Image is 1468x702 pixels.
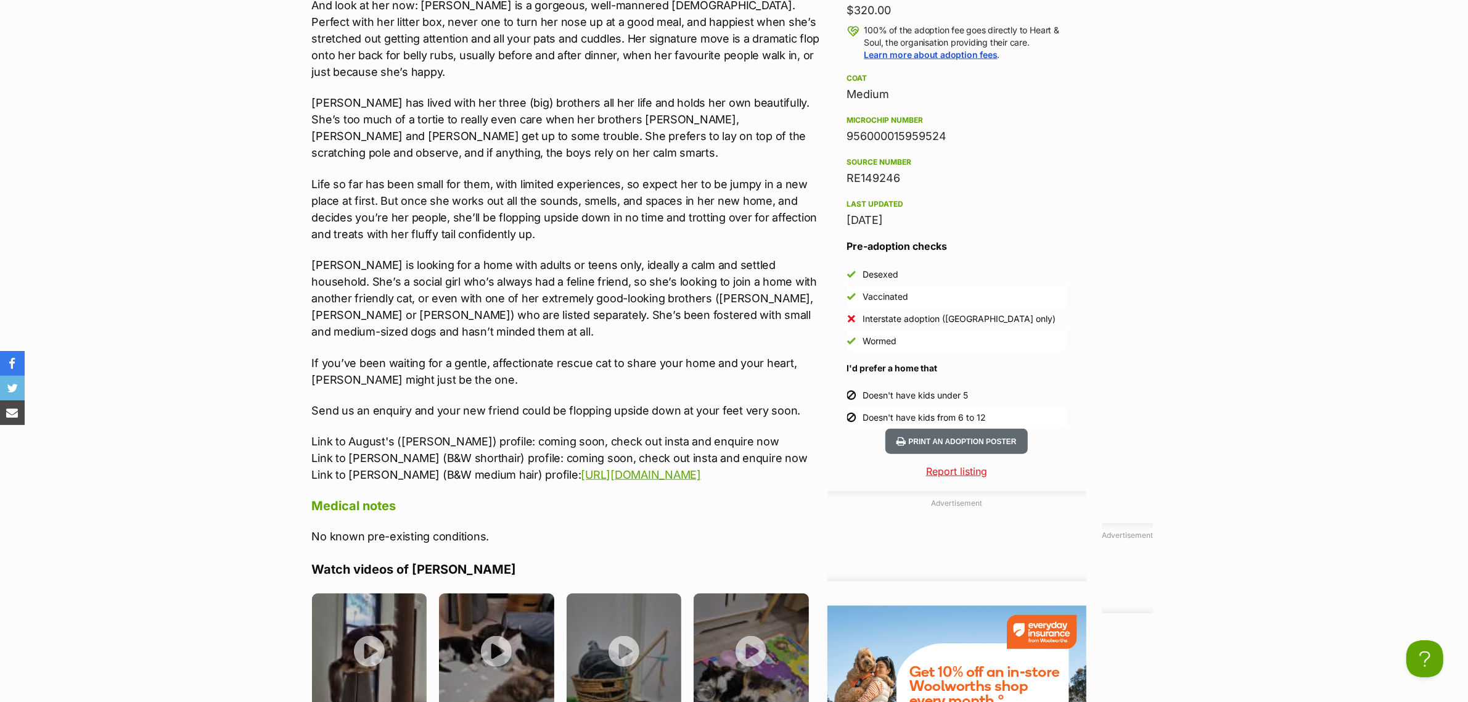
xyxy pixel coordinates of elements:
p: If you’ve been waiting for a gentle, affectionate rescue cat to share your home and your heart, [... [312,355,821,388]
img: Yes [847,292,856,301]
p: No known pre-existing conditions. [312,528,821,545]
div: Desexed [863,268,899,281]
img: Yes [847,337,856,345]
div: $320.00 [847,2,1067,19]
p: Link to August's ([PERSON_NAME]) profile: coming soon, check out insta and enquire now Link to [P... [312,433,821,483]
div: Advertisement [1102,523,1153,613]
div: [DATE] [847,212,1067,229]
div: Last updated [847,199,1067,209]
div: Source number [847,157,1067,167]
div: RE149246 [847,170,1067,187]
img: Yes [847,270,856,279]
h4: Medical notes [312,498,821,514]
a: Learn more about adoption fees [864,49,998,60]
p: Send us an enquiry and your new friend could be flopping upside down at your feet very soon. [312,402,821,419]
div: Medium [847,86,1067,103]
h3: Pre-adoption checks [847,239,1067,254]
a: Report listing [827,464,1086,479]
div: Vaccinated [863,291,909,303]
img: No [847,315,856,323]
button: Print an adoption poster [885,429,1027,454]
div: Wormed [863,335,897,347]
p: Life so far has been small for them, with limited experiences, so expect her to be jumpy in a new... [312,176,821,242]
div: 956000015959524 [847,128,1067,145]
h4: I'd prefer a home that [847,362,1067,374]
div: Doesn't have kids from 6 to 12 [863,411,986,424]
iframe: Help Scout Beacon - Open [1406,640,1443,677]
p: [PERSON_NAME] is looking for a home with adults or teens only, ideally a calm and settled househo... [312,257,821,340]
div: Advertisement [827,491,1086,581]
p: [PERSON_NAME] has lived with her three (big) brothers all her life and holds her own beautifully.... [312,94,821,161]
h4: Watch videos of [PERSON_NAME] [312,561,821,577]
div: Interstate adoption ([GEOGRAPHIC_DATA] only) [863,313,1056,325]
div: Coat [847,73,1067,83]
div: Doesn't have kids under 5 [863,389,969,402]
a: [URL][DOMAIN_NAME] [581,468,700,481]
p: 100% of the adoption fee goes directly to Heart & Soul, the organisation providing their care. . [864,24,1067,61]
div: Microchip number [847,115,1067,125]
